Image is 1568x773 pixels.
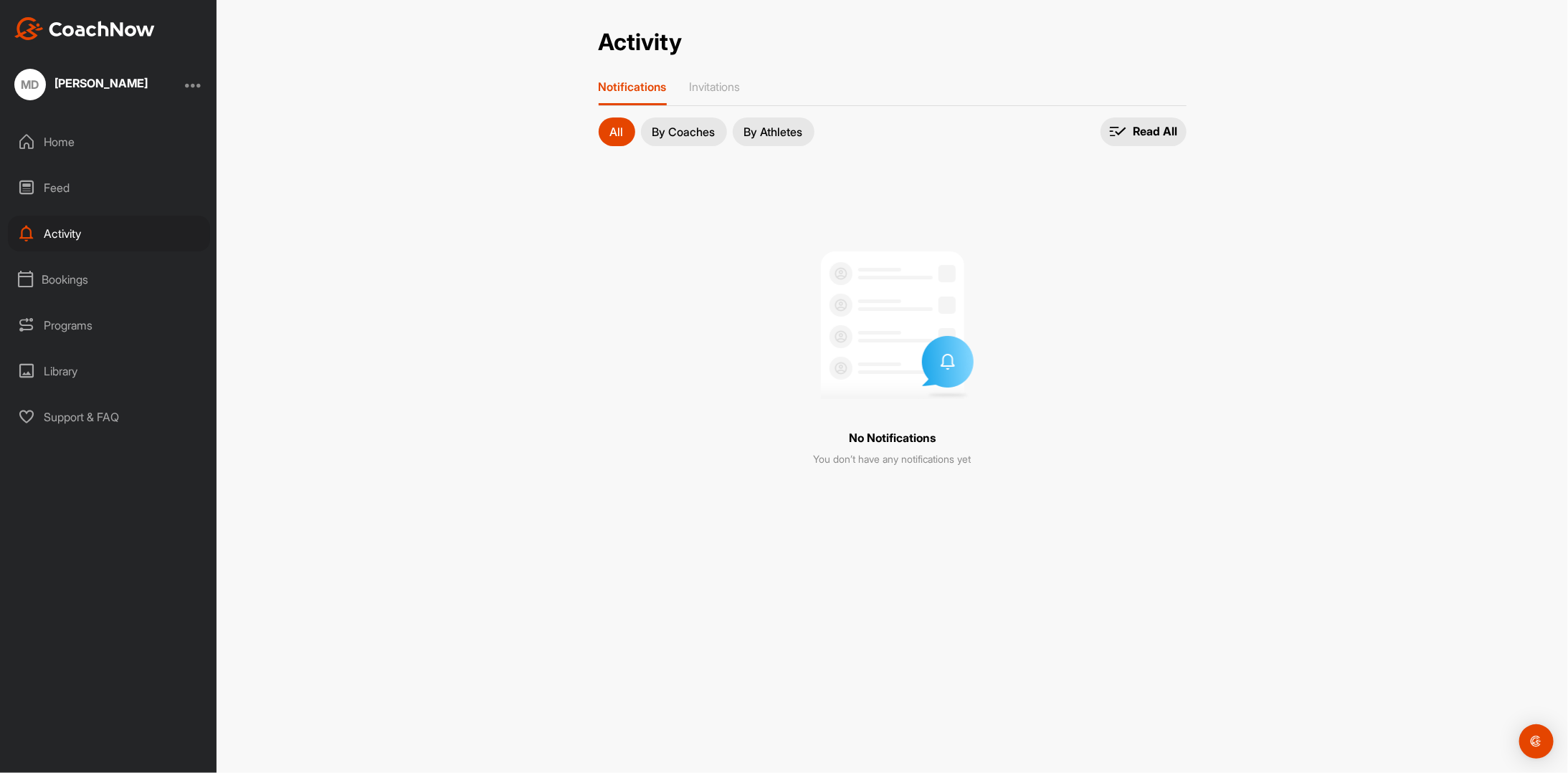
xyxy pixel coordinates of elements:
p: All [610,126,624,138]
p: Invitations [690,80,741,94]
button: All [599,117,635,146]
p: Notifications [599,80,667,94]
div: [PERSON_NAME] [54,77,148,89]
div: Programs [8,307,210,343]
button: By Athletes [733,117,814,146]
div: Support & FAQ [8,399,210,435]
img: CoachNow [14,17,155,40]
div: Open Intercom Messenger [1519,724,1554,759]
p: By Athletes [744,126,803,138]
div: MD [14,69,46,100]
p: Read All [1134,124,1178,139]
img: no invites [803,234,982,413]
h2: Activity [599,29,683,57]
p: You don’t have any notifications yet [814,452,971,466]
div: Feed [8,170,210,206]
div: Home [8,124,210,160]
div: Activity [8,216,210,251]
div: Library [8,353,210,389]
button: By Coaches [641,117,727,146]
p: By Coaches [652,126,716,138]
p: No Notifications [849,430,936,446]
div: Bookings [8,261,210,297]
